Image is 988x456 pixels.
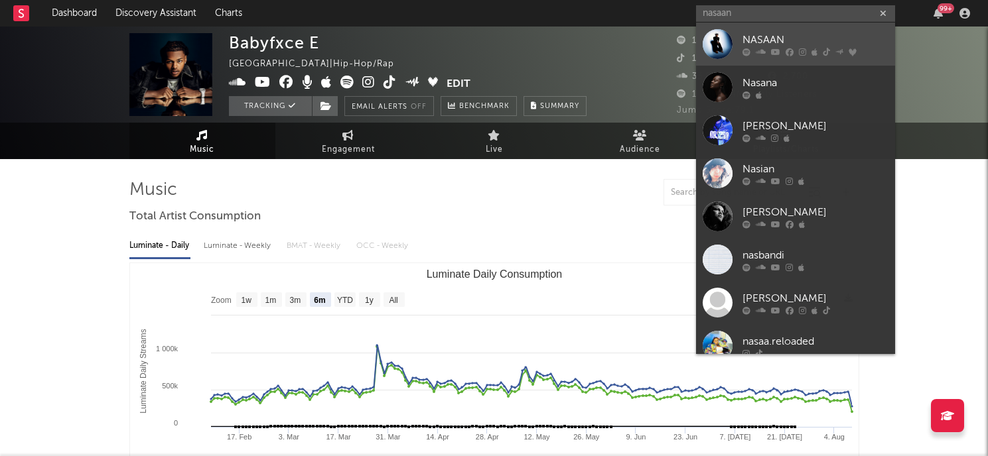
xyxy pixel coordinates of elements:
input: Search by song name or URL [664,188,804,198]
text: 21. [DATE] [767,433,802,441]
span: Live [486,142,503,158]
a: Nasana [696,66,895,109]
a: nasbandi [696,238,895,281]
text: 23. Jun [673,433,697,441]
text: 28. Apr [475,433,498,441]
span: Audience [620,142,660,158]
span: Music [190,142,214,158]
a: nasaa.reloaded [696,324,895,367]
div: [GEOGRAPHIC_DATA] | Hip-Hop/Rap [229,56,409,72]
div: NASAAN [742,32,888,48]
text: 1m [265,296,276,305]
div: Luminate - Daily [129,235,190,257]
a: [PERSON_NAME] [696,109,895,152]
a: Nasian [696,152,895,195]
div: [PERSON_NAME] [742,290,888,306]
a: Audience [567,123,713,159]
button: 99+ [934,8,943,19]
div: nasbandi [742,247,888,263]
div: [PERSON_NAME] [742,204,888,220]
span: 33,026 [677,72,723,81]
text: 1 000k [155,345,178,353]
a: Engagement [275,123,421,159]
span: 1,203,404 Monthly Listeners [677,90,817,99]
div: Luminate - Weekly [204,235,273,257]
text: 12. May [524,433,550,441]
button: Summary [524,96,587,116]
a: NASAAN [696,23,895,66]
span: 196,300 [677,54,729,63]
a: Live [421,123,567,159]
text: 4. Aug [823,433,844,441]
text: 500k [162,382,178,390]
span: Summary [540,103,579,110]
div: nasaa.reloaded [742,333,888,349]
text: 26. May [573,433,600,441]
text: Luminate Daily Streams [139,329,148,413]
div: Nasian [742,161,888,177]
text: 9. Jun [626,433,646,441]
button: Tracking [229,96,312,116]
text: 3m [289,296,301,305]
text: 17. Mar [326,433,351,441]
div: Nasana [742,75,888,91]
a: [PERSON_NAME] [696,281,895,324]
span: 129,345 [677,36,727,45]
text: 3. Mar [278,433,299,441]
text: 1w [241,296,251,305]
span: Benchmark [459,99,510,115]
text: 1y [365,296,374,305]
text: 0 [173,419,177,427]
em: Off [411,103,427,111]
button: Edit [447,76,470,92]
a: [PERSON_NAME] [696,195,895,238]
text: YTD [336,296,352,305]
div: 99 + [938,3,954,13]
a: Music [129,123,275,159]
text: 14. Apr [426,433,449,441]
button: Email AlertsOff [344,96,434,116]
div: [PERSON_NAME] [742,118,888,134]
text: Luminate Daily Consumption [426,268,562,280]
span: Total Artist Consumption [129,209,261,225]
span: Engagement [322,142,375,158]
text: All [389,296,397,305]
text: 6m [314,296,325,305]
text: 7. [DATE] [719,433,750,441]
div: Babyfxce E [229,33,319,52]
text: 17. Feb [227,433,251,441]
text: Zoom [211,296,232,305]
text: 31. Mar [376,433,401,441]
a: Benchmark [441,96,517,116]
input: Search for artists [696,5,895,22]
span: Jump Score: 79.1 [677,106,754,115]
